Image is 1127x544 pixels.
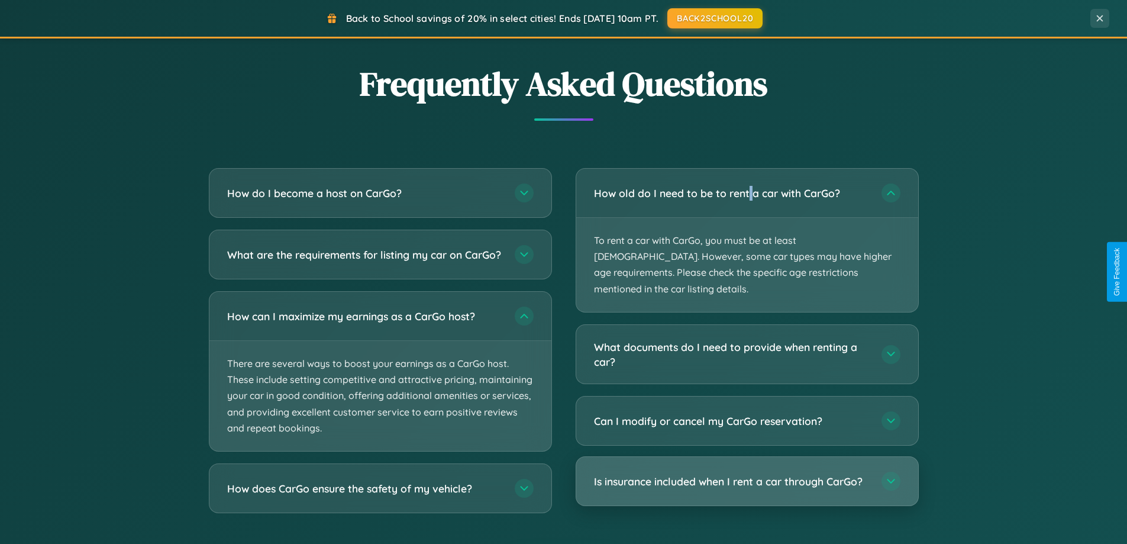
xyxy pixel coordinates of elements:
[594,340,870,369] h3: What documents do I need to provide when renting a car?
[227,481,503,496] h3: How does CarGo ensure the safety of my vehicle?
[209,61,919,107] h2: Frequently Asked Questions
[594,186,870,201] h3: How old do I need to be to rent a car with CarGo?
[209,341,551,451] p: There are several ways to boost your earnings as a CarGo host. These include setting competitive ...
[227,186,503,201] h3: How do I become a host on CarGo?
[576,218,918,312] p: To rent a car with CarGo, you must be at least [DEMOGRAPHIC_DATA]. However, some car types may ha...
[1113,248,1121,296] div: Give Feedback
[594,474,870,489] h3: Is insurance included when I rent a car through CarGo?
[227,309,503,324] h3: How can I maximize my earnings as a CarGo host?
[346,12,658,24] span: Back to School savings of 20% in select cities! Ends [DATE] 10am PT.
[594,414,870,429] h3: Can I modify or cancel my CarGo reservation?
[667,8,763,28] button: BACK2SCHOOL20
[227,247,503,262] h3: What are the requirements for listing my car on CarGo?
